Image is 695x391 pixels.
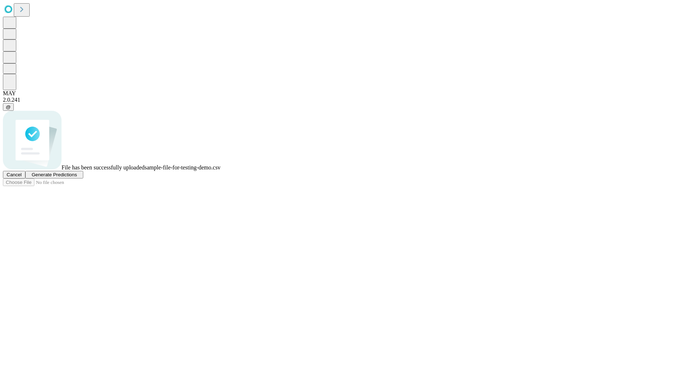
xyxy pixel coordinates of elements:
span: Generate Predictions [31,172,77,177]
div: 2.0.241 [3,97,692,103]
span: @ [6,104,11,110]
button: @ [3,103,14,111]
span: File has been successfully uploaded [62,164,144,171]
button: Generate Predictions [25,171,83,178]
button: Cancel [3,171,25,178]
span: sample-file-for-testing-demo.csv [144,164,220,171]
div: MAY [3,90,692,97]
span: Cancel [7,172,22,177]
